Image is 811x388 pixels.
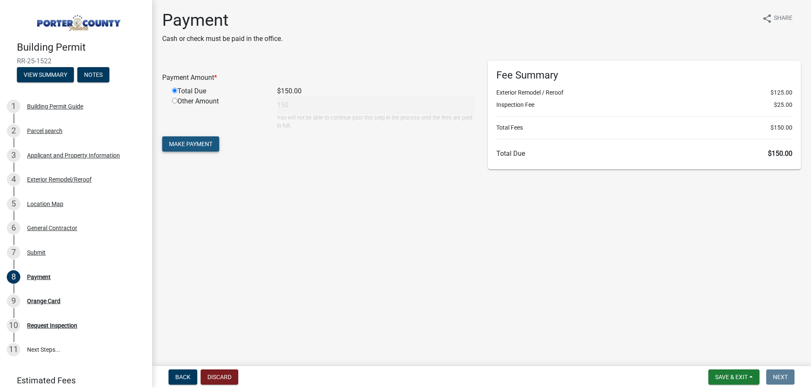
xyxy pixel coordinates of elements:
[7,124,20,138] div: 2
[774,100,792,109] span: $25.00
[27,201,63,207] div: Location Map
[175,374,191,380] span: Back
[17,67,74,82] button: View Summary
[166,86,271,96] div: Total Due
[162,34,283,44] p: Cash or check must be paid in the office.
[7,173,20,186] div: 4
[7,100,20,113] div: 1
[27,152,120,158] div: Applicant and Property Information
[77,67,109,82] button: Notes
[496,88,792,97] li: Exterior Remodel / Reroof
[496,149,792,157] h6: Total Due
[17,72,74,79] wm-modal-confirm: Summary
[496,123,792,132] li: Total Fees
[27,250,46,255] div: Submit
[7,294,20,308] div: 9
[201,369,238,385] button: Discard
[7,319,20,332] div: 10
[496,100,792,109] li: Inspection Fee
[715,374,748,380] span: Save & Exit
[169,141,212,147] span: Make Payment
[156,73,482,83] div: Payment Amount
[162,10,283,30] h1: Payment
[166,96,271,130] div: Other Amount
[768,149,792,157] span: $150.00
[27,298,60,304] div: Orange Card
[27,176,92,182] div: Exterior Remodel/Reroof
[7,343,20,356] div: 11
[169,369,197,385] button: Back
[7,246,20,259] div: 7
[7,270,20,284] div: 8
[271,86,482,96] div: $150.00
[27,128,63,134] div: Parcel search
[17,41,145,54] h4: Building Permit
[77,72,109,79] wm-modal-confirm: Notes
[7,197,20,211] div: 5
[7,149,20,162] div: 3
[773,374,788,380] span: Next
[27,103,83,109] div: Building Permit Guide
[496,69,792,81] h6: Fee Summary
[766,369,795,385] button: Next
[762,14,772,24] i: share
[27,274,51,280] div: Payment
[27,225,77,231] div: General Contractor
[770,88,792,97] span: $125.00
[708,369,759,385] button: Save & Exit
[7,221,20,235] div: 6
[162,136,219,152] button: Make Payment
[17,9,139,33] img: Porter County, Indiana
[27,323,77,328] div: Request Inspection
[755,10,799,27] button: shareShare
[774,14,792,24] span: Share
[17,57,135,65] span: RR-25-1522
[770,123,792,132] span: $150.00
